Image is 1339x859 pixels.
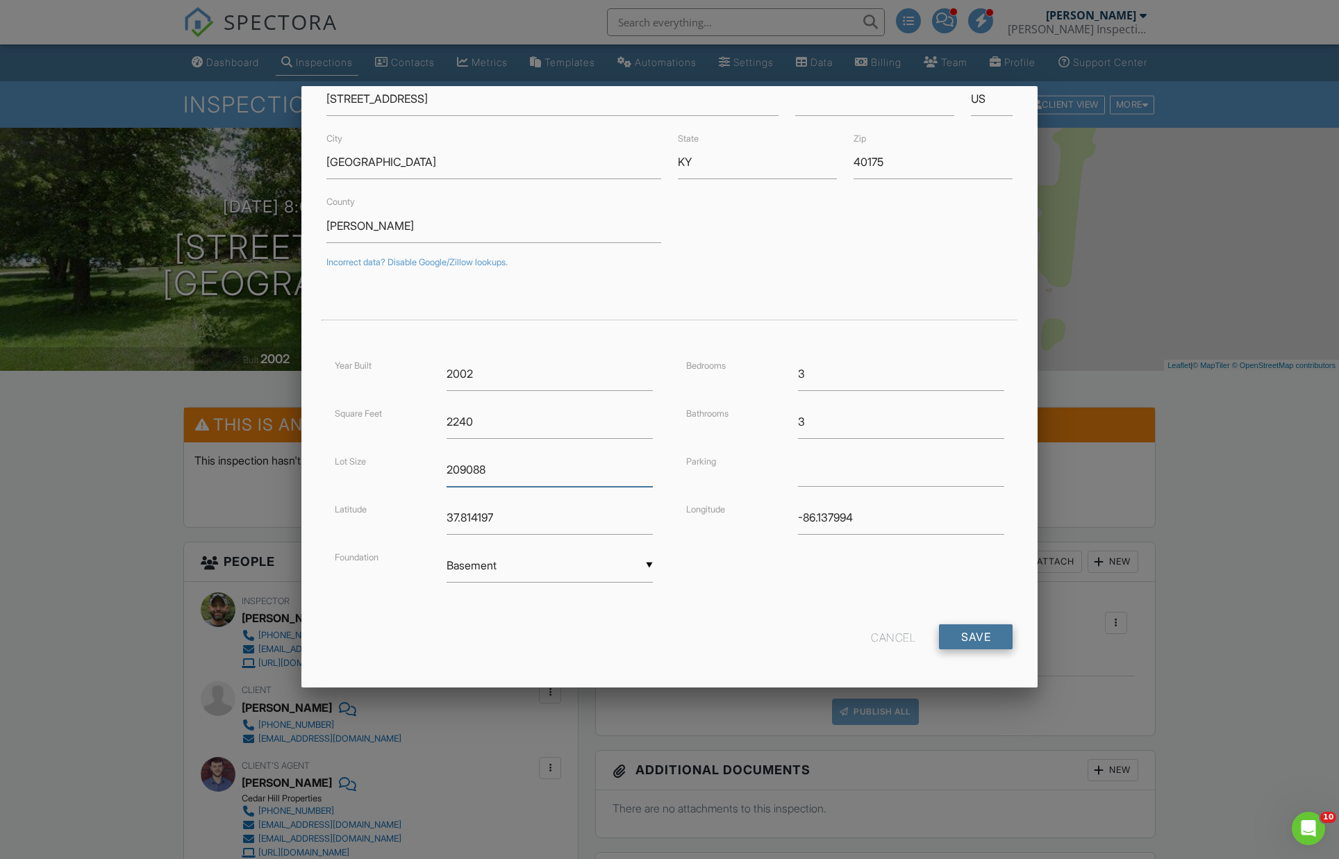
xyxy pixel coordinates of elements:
div: Incorrect data? Disable Google/Zillow lookups. [326,257,1013,268]
label: Year Built [335,360,372,371]
label: Foundation [335,552,379,562]
span: 10 [1320,812,1336,823]
label: Lot Size [335,456,366,467]
label: City [326,133,342,144]
label: Latitude [335,504,367,515]
label: Bedrooms [686,360,726,371]
label: Parking [686,456,716,467]
label: State [678,133,699,144]
label: Zip [854,133,866,144]
div: Cancel [871,624,915,649]
label: Bathrooms [686,408,729,419]
input: Save [939,624,1013,649]
label: County [326,197,355,207]
label: Square Feet [335,408,382,419]
label: Longitude [686,504,725,515]
iframe: Intercom live chat [1292,812,1325,845]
